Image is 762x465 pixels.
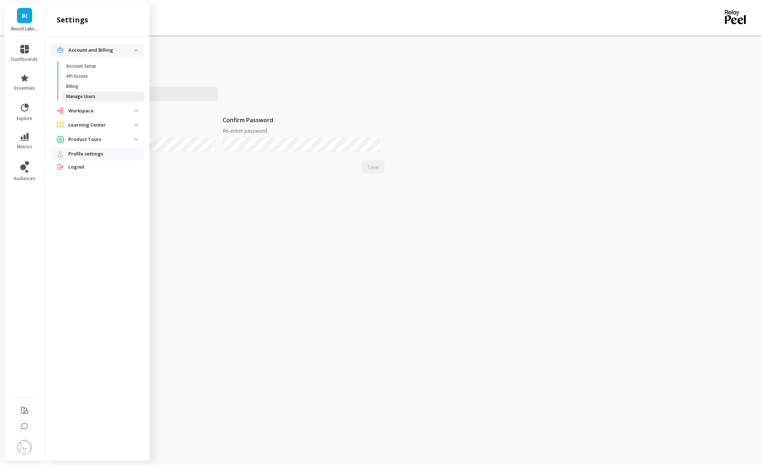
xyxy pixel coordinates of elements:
img: navigation item icon [57,122,64,128]
img: down caret icon [134,110,138,112]
img: navigation item icon [57,107,64,114]
img: navigation item icon [57,136,64,143]
p: Billing [66,84,78,89]
img: navigation item icon [57,47,64,54]
h2: settings [57,15,88,25]
span: metrics [17,144,32,150]
p: Manage Users [66,94,95,99]
img: down caret icon [134,138,138,141]
span: explore [17,116,33,121]
p: Workspace [68,107,134,115]
img: profile picture [17,440,32,455]
p: Re-enter password. [223,127,268,135]
p: Product Tours [68,136,134,143]
img: navigation item icon [57,163,64,171]
p: Learning Center [68,121,134,129]
p: Confirm Password [223,116,273,124]
p: Biocol Labs (US) [12,26,38,32]
p: Account and Billing [68,47,134,54]
a: Profile settings [68,150,138,158]
span: Profile settings [68,150,103,158]
img: down caret icon [134,124,138,126]
span: dashboards [12,56,38,62]
span: essentials [14,85,35,91]
p: Account Setup [66,63,96,69]
img: down caret icon [134,49,138,51]
p: API Access [66,73,88,79]
img: navigation item icon [57,150,64,158]
span: B( [22,12,27,20]
span: Logout [68,163,85,171]
span: audiences [14,176,35,182]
